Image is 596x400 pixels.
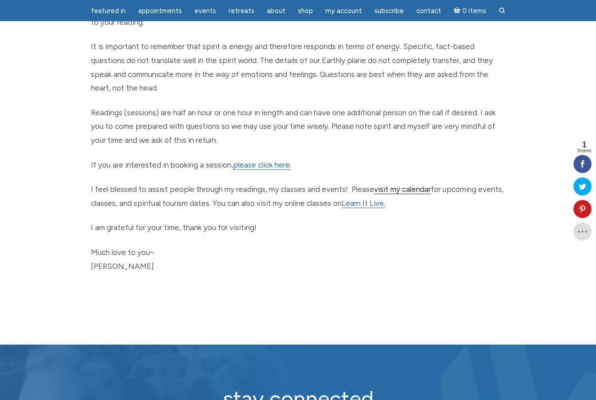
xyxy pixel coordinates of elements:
a: please click here. [233,160,291,170]
a: Retreats [223,2,260,20]
a: My Account [320,2,367,20]
i: Cart [454,7,462,15]
p: Much love to you~ [PERSON_NAME] [91,245,505,273]
span: 0 items [462,8,486,14]
span: 1 [577,141,591,149]
span: Shares [577,149,591,153]
p: It is important to remember that spirit is energy and therefore responds in terms of energy. Spec... [91,40,505,95]
span: Shop [298,7,313,15]
a: featured in [86,2,131,20]
span: About [267,7,285,15]
span: Appointments [138,7,182,15]
p: Readings (sessions) are half an hour or one hour in length and can have one additional person on ... [91,106,505,147]
span: Events [194,7,216,15]
a: Subscribe [369,2,409,20]
span: featured in [91,7,126,15]
span: Subscribe [375,7,404,15]
a: visit my calendar [374,185,431,194]
p: I am grateful for your time, thank you for visiting! [91,221,505,235]
p: If you are interested in booking a session, [91,158,505,172]
a: Contact [411,2,447,20]
span: Contact [416,7,441,15]
a: Appointments [133,2,187,20]
a: Cart0 items [448,1,492,20]
a: Shop [293,2,318,20]
p: I feel blessed to assist people through my readings, my classes and events! Please for upcoming e... [91,182,505,210]
span: Retreats [229,7,254,15]
a: Learn It Live. [342,199,385,208]
span: My Account [325,7,362,15]
a: Events [189,2,221,20]
a: About [262,2,291,20]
